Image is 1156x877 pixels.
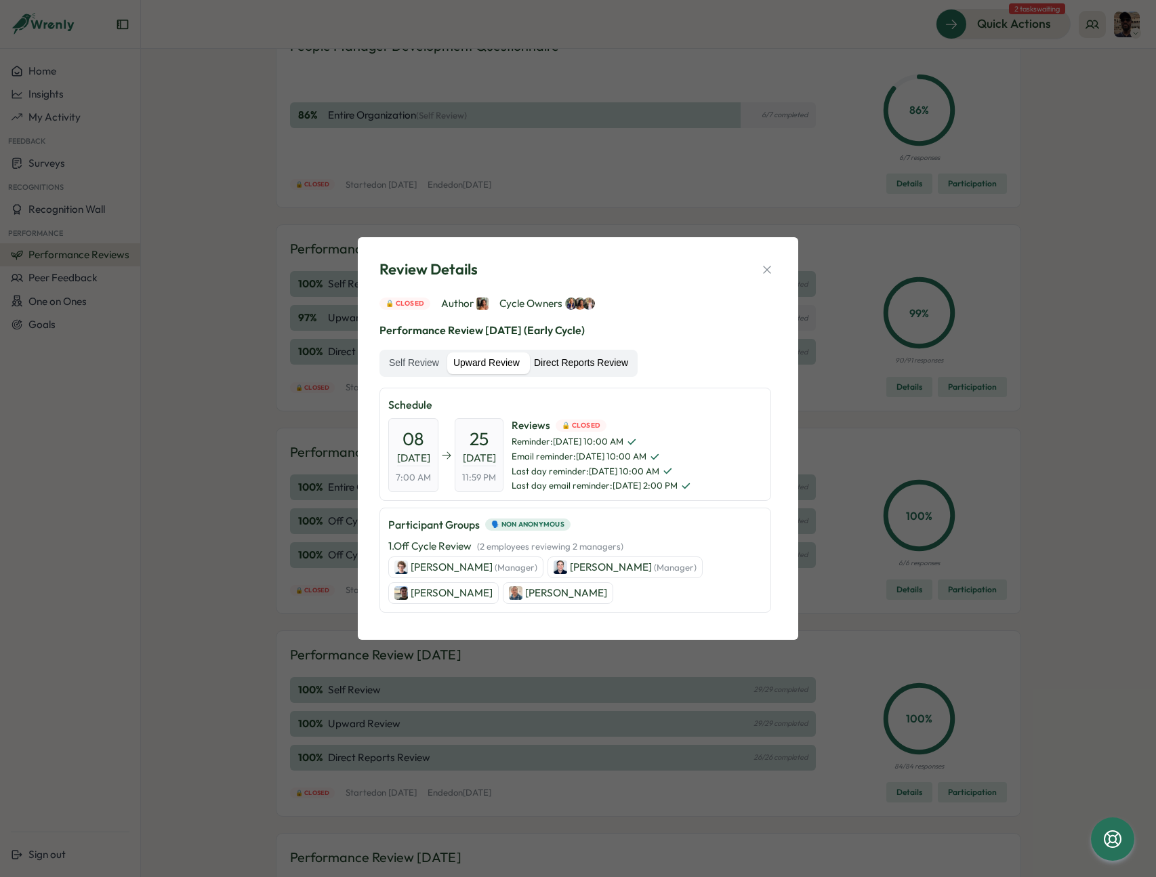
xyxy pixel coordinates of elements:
[462,472,496,484] span: 11:59 PM
[512,451,691,463] span: Email reminder : [DATE] 10:00 AM
[402,427,424,451] span: 08
[654,562,697,573] span: (Manager)
[565,298,577,310] img: Hanna Smith
[548,556,703,578] a: Tom Hutchings[PERSON_NAME] (Manager)
[512,436,691,448] span: Reminder : [DATE] 10:00 AM
[388,516,480,533] p: Participant Groups
[570,560,697,575] p: [PERSON_NAME]
[388,556,543,578] a: Joe Barber[PERSON_NAME] (Manager)
[583,298,595,310] img: Hannah Saunders
[527,352,635,374] label: Direct Reports Review
[574,298,586,310] img: Viveca Riley
[379,322,777,339] p: Performance Review [DATE] (Early Cycle)
[379,259,478,280] span: Review Details
[525,586,607,600] p: [PERSON_NAME]
[411,560,537,575] p: [PERSON_NAME]
[411,586,493,600] p: [PERSON_NAME]
[512,418,691,433] span: Reviews
[386,298,424,309] span: 🔒 Closed
[441,296,489,311] span: Author
[388,396,762,413] p: Schedule
[470,427,489,451] span: 25
[499,296,595,311] span: Cycle Owners
[477,541,623,552] span: ( 2 employees reviewing 2 managers )
[463,451,496,466] span: [DATE]
[503,582,613,604] a: Tristan Bailey[PERSON_NAME]
[382,352,446,374] label: Self Review
[562,420,600,431] span: 🔒 Closed
[388,539,623,554] p: 1 . Off Cycle Review
[495,562,537,573] span: (Manager)
[396,472,431,484] span: 7:00 AM
[491,519,564,530] span: 🗣️ Non Anonymous
[476,298,489,310] img: Viveca Riley
[512,480,691,492] span: Last day email reminder : [DATE] 2:00 PM
[394,586,408,600] img: Peter McKenna
[388,582,499,604] a: Peter McKenna[PERSON_NAME]
[397,451,430,466] span: [DATE]
[394,560,408,574] img: Joe Barber
[554,560,567,574] img: Tom Hutchings
[512,466,691,478] span: Last day reminder : [DATE] 10:00 AM
[509,586,522,600] img: Tristan Bailey
[447,352,527,374] label: Upward Review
